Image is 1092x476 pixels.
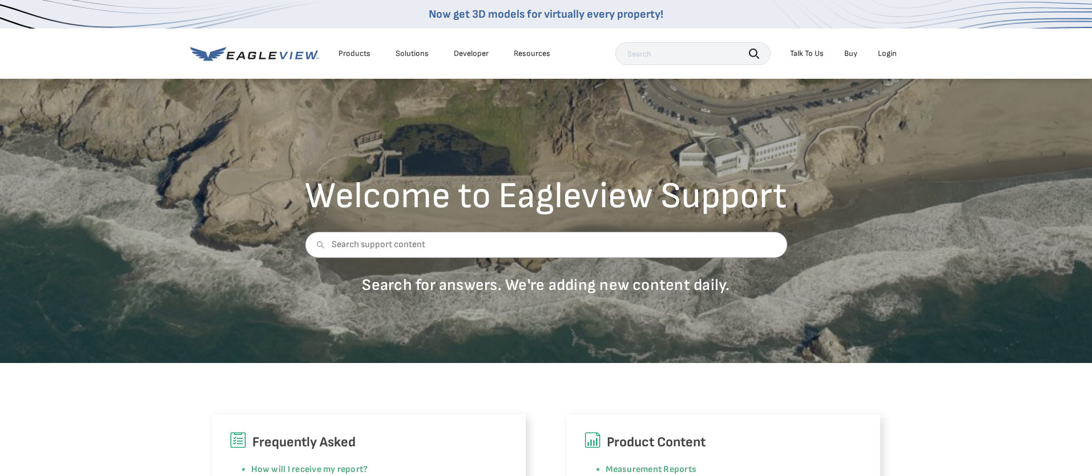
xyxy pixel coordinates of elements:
[229,431,509,453] h6: Frequently Asked
[584,431,863,453] h6: Product Content
[305,232,787,258] input: Search support content
[878,49,897,59] div: Login
[514,49,550,59] div: Resources
[615,42,771,65] input: Search
[339,49,370,59] div: Products
[305,275,787,295] p: Search for answers. We're adding new content daily.
[606,464,697,475] a: Measurement Reports
[396,49,429,59] div: Solutions
[844,49,857,59] a: Buy
[305,178,787,215] h2: Welcome to Eagleview Support
[251,464,368,475] a: How will I receive my report?
[454,49,489,59] a: Developer
[429,7,663,21] a: Now get 3D models for virtually every property!
[790,49,824,59] div: Talk To Us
